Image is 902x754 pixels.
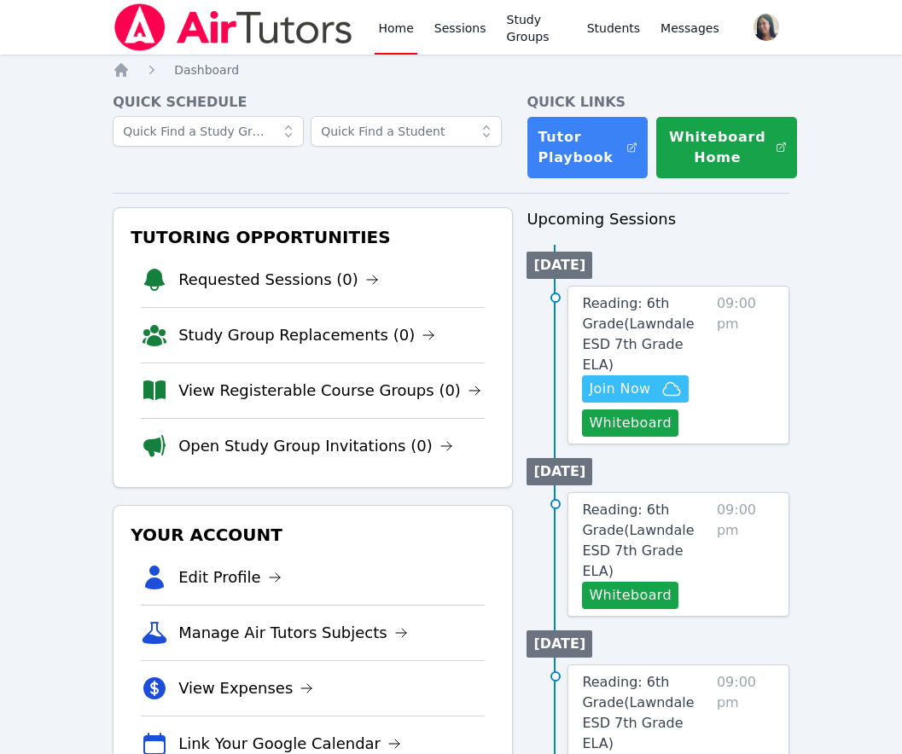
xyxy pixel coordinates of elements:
span: Messages [660,20,719,37]
img: Air Tutors [113,3,354,51]
h3: Upcoming Sessions [527,207,789,231]
a: Open Study Group Invitations (0) [178,434,453,458]
button: Whiteboard [582,582,678,609]
a: View Registerable Course Groups (0) [178,379,481,403]
span: Dashboard [174,63,239,77]
h4: Quick Schedule [113,92,513,113]
input: Quick Find a Student [311,116,502,147]
span: Reading: 6th Grade ( Lawndale ESD 7th Grade ELA ) [582,502,694,579]
a: Reading: 6th Grade(Lawndale ESD 7th Grade ELA) [582,500,710,582]
h3: Tutoring Opportunities [127,222,498,252]
input: Quick Find a Study Group [113,116,304,147]
a: Tutor Playbook [527,116,648,179]
span: 09:00 pm [717,293,775,437]
a: Manage Air Tutors Subjects [178,621,408,645]
li: [DATE] [527,630,592,658]
nav: Breadcrumb [113,61,789,78]
button: Join Now [582,375,688,403]
span: Reading: 6th Grade ( Lawndale ESD 7th Grade ELA ) [582,295,694,373]
a: Reading: 6th Grade(Lawndale ESD 7th Grade ELA) [582,293,710,375]
a: Edit Profile [178,565,282,589]
a: Reading: 6th Grade(Lawndale ESD 7th Grade ELA) [582,672,710,754]
button: Whiteboard Home [655,116,799,179]
a: Study Group Replacements (0) [178,323,435,347]
span: 09:00 pm [717,500,775,609]
a: View Expenses [178,676,313,700]
li: [DATE] [527,458,592,485]
button: Whiteboard [582,409,678,437]
h3: Your Account [127,519,498,550]
span: Join Now [589,379,650,399]
a: Dashboard [174,61,239,78]
h4: Quick Links [527,92,789,113]
li: [DATE] [527,252,592,279]
a: Requested Sessions (0) [178,268,379,292]
span: Reading: 6th Grade ( Lawndale ESD 7th Grade ELA ) [582,674,694,751]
